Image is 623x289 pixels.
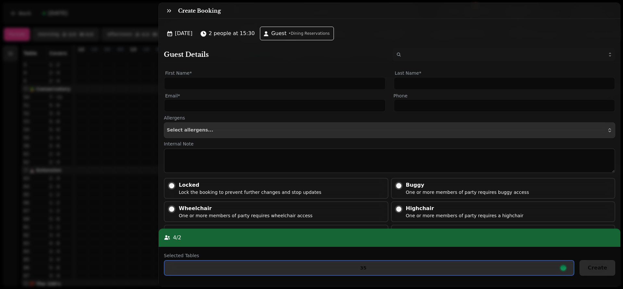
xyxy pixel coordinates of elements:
div: One or more members of party requires a highchair [406,212,524,219]
label: Last Name* [394,69,616,77]
button: 35 [164,260,574,276]
label: Phone [394,93,616,99]
label: Selected Tables [164,252,574,259]
span: 2 people at 15:30 [209,30,255,37]
span: • Dining Reservations [288,31,330,36]
span: [DATE] [175,30,192,37]
span: Select allergens... [167,128,213,133]
span: Guest [271,30,287,37]
div: Wheelchair [179,205,312,212]
div: Buggy [406,181,529,189]
div: Highchair [406,205,524,212]
label: Allergens [164,115,615,121]
div: One or more members of party requires wheelchair access [179,212,312,219]
p: 4 / 2 [173,234,181,242]
h3: Create Booking [178,7,224,15]
button: Select allergens... [164,122,615,138]
div: Marketing opt-in [179,228,268,236]
div: Confirmation email [406,228,527,236]
div: Lock the booking to prevent further changes and stop updates [179,189,321,195]
div: One or more members of party requires buggy access [406,189,529,195]
label: Internal Note [164,141,615,147]
p: 35 [360,266,366,270]
span: Create [588,265,607,270]
button: Create [580,260,615,276]
div: Locked [179,181,321,189]
label: Email* [164,93,386,99]
h2: Guest Details [164,50,387,59]
label: First Name* [164,69,386,77]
